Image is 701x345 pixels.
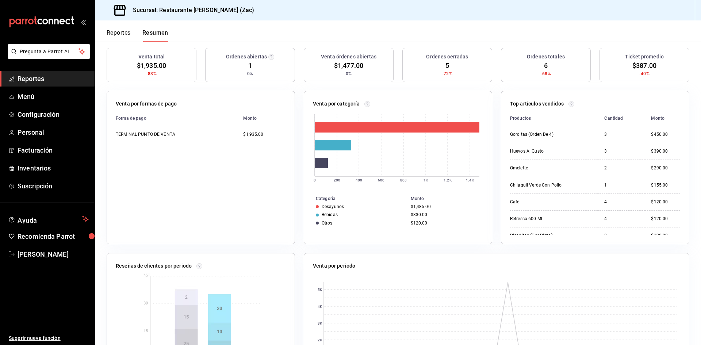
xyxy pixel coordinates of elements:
[313,262,355,270] p: Venta por periodo
[304,195,408,203] th: Categoría
[651,131,680,138] div: $450.00
[318,304,322,308] text: 4K
[426,53,468,61] h3: Órdenes cerradas
[442,70,452,77] span: -72%
[541,70,551,77] span: -68%
[632,61,656,70] span: $387.00
[146,70,157,77] span: -83%
[226,53,267,61] h3: Órdenes abiertas
[107,29,168,42] div: navigation tabs
[314,178,316,182] text: 0
[18,92,89,101] span: Menú
[356,178,362,182] text: 400
[127,6,254,15] h3: Sucursal: Restaurante [PERSON_NAME] (Zac)
[651,182,680,188] div: $155.00
[400,178,407,182] text: 800
[318,288,322,292] text: 5K
[116,131,189,138] div: TERMINAL PUNTO DE VENTA
[138,53,165,61] h3: Venta total
[510,165,583,171] div: Omelette
[651,199,680,205] div: $120.00
[18,181,89,191] span: Suscripción
[18,163,89,173] span: Inventarios
[137,61,166,70] span: $1,935.00
[445,61,449,70] span: 5
[237,111,286,126] th: Monto
[604,131,639,138] div: 3
[598,111,645,126] th: Cantidad
[378,178,384,182] text: 600
[510,100,564,108] p: Top artículos vendidos
[651,148,680,154] div: $390.00
[322,204,344,209] div: Desayunos
[651,216,680,222] div: $120.00
[80,19,86,25] button: open_drawer_menu
[510,233,583,239] div: Picaditas (Por Pieza)
[604,216,639,222] div: 4
[5,53,90,61] a: Pregunta a Parrot AI
[466,178,474,182] text: 1.4K
[510,182,583,188] div: Chilaquil Verde Con Pollo
[510,148,583,154] div: Huevos Al Gusto
[18,249,89,259] span: [PERSON_NAME]
[651,165,680,171] div: $290.00
[411,204,480,209] div: $1,485.00
[18,145,89,155] span: Facturación
[510,131,583,138] div: Gorditas (Orden De 4)
[142,29,168,42] button: Resumen
[318,338,322,342] text: 2K
[424,178,428,182] text: 1K
[604,182,639,188] div: 1
[247,70,253,77] span: 0%
[116,262,192,270] p: Reseñas de clientes por periodo
[444,178,452,182] text: 1.2K
[411,212,480,217] div: $330.00
[510,199,583,205] div: Café
[322,221,333,226] div: Otros
[510,111,598,126] th: Productos
[604,199,639,205] div: 4
[116,111,237,126] th: Forma de pago
[651,233,680,239] div: $120.00
[604,148,639,154] div: 3
[510,216,583,222] div: Refresco 600 Ml
[527,53,565,61] h3: Órdenes totales
[645,111,680,126] th: Monto
[313,100,360,108] p: Venta por categoría
[18,74,89,84] span: Reportes
[346,70,352,77] span: 0%
[8,44,90,59] button: Pregunta a Parrot AI
[248,61,252,70] span: 1
[544,61,548,70] span: 6
[116,100,177,108] p: Venta por formas de pago
[20,48,78,55] span: Pregunta a Parrot AI
[408,195,492,203] th: Monto
[18,231,89,241] span: Recomienda Parrot
[334,61,363,70] span: $1,477.00
[318,321,322,325] text: 3K
[322,212,338,217] div: Bebidas
[604,233,639,239] div: 3
[411,221,480,226] div: $120.00
[107,29,131,42] button: Reportes
[18,127,89,137] span: Personal
[18,110,89,119] span: Configuración
[18,215,79,223] span: Ayuda
[9,334,89,342] span: Sugerir nueva función
[334,178,340,182] text: 200
[625,53,664,61] h3: Ticket promedio
[639,70,650,77] span: -40%
[604,165,639,171] div: 2
[321,53,376,61] h3: Venta órdenes abiertas
[243,131,286,138] div: $1,935.00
